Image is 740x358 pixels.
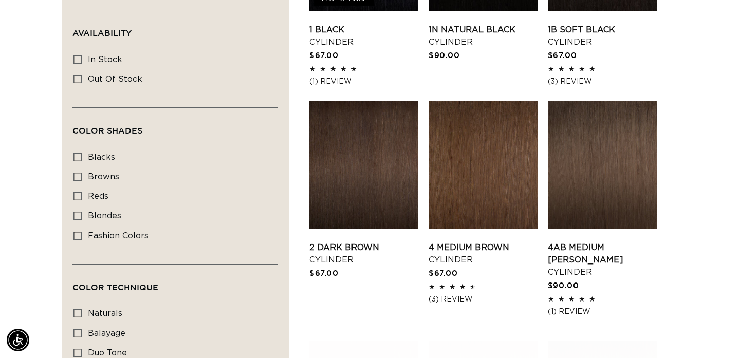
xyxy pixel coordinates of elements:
[309,241,418,266] a: 2 Dark Brown Cylinder
[429,24,538,48] a: 1N Natural Black Cylinder
[88,153,115,161] span: blacks
[88,329,125,337] span: balayage
[88,309,122,317] span: naturals
[689,309,740,358] iframe: Chat Widget
[429,241,538,266] a: 4 Medium Brown Cylinder
[72,10,278,47] summary: Availability (0 selected)
[88,349,127,357] span: duo tone
[88,232,149,240] span: fashion colors
[309,24,418,48] a: 1 Black Cylinder
[72,265,278,302] summary: Color Technique (0 selected)
[88,212,121,220] span: blondes
[88,192,108,200] span: reds
[7,329,29,351] div: Accessibility Menu
[72,28,132,37] span: Availability
[88,55,122,64] span: In stock
[548,24,657,48] a: 1B Soft Black Cylinder
[548,241,657,278] a: 4AB Medium [PERSON_NAME] Cylinder
[72,126,142,135] span: Color Shades
[88,75,142,83] span: Out of stock
[72,108,278,145] summary: Color Shades (0 selected)
[88,173,119,181] span: browns
[72,282,158,292] span: Color Technique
